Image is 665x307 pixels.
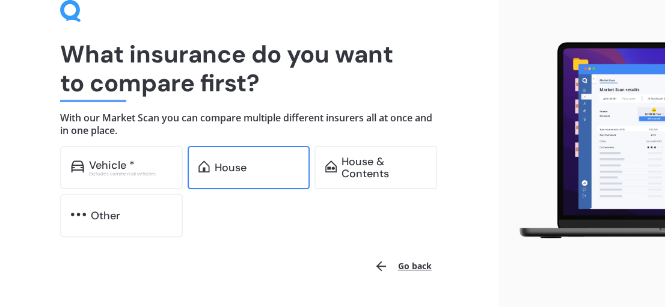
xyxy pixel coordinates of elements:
div: House [215,162,247,174]
div: Other [91,210,120,222]
div: Excludes commercial vehicles [89,171,172,176]
img: car.f15378c7a67c060ca3f3.svg [71,160,84,172]
img: home.91c183c226a05b4dc763.svg [198,160,210,172]
h1: What insurance do you want to compare first? [60,40,439,97]
img: home-and-contents.b802091223b8502ef2dd.svg [325,160,337,172]
img: other.81dba5aafe580aa69f38.svg [71,208,86,220]
div: Vehicle * [89,159,135,171]
h4: With our Market Scan you can compare multiple different insurers all at once and in one place. [60,112,439,136]
div: House & Contents [342,156,426,180]
button: Go back [367,252,439,281]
